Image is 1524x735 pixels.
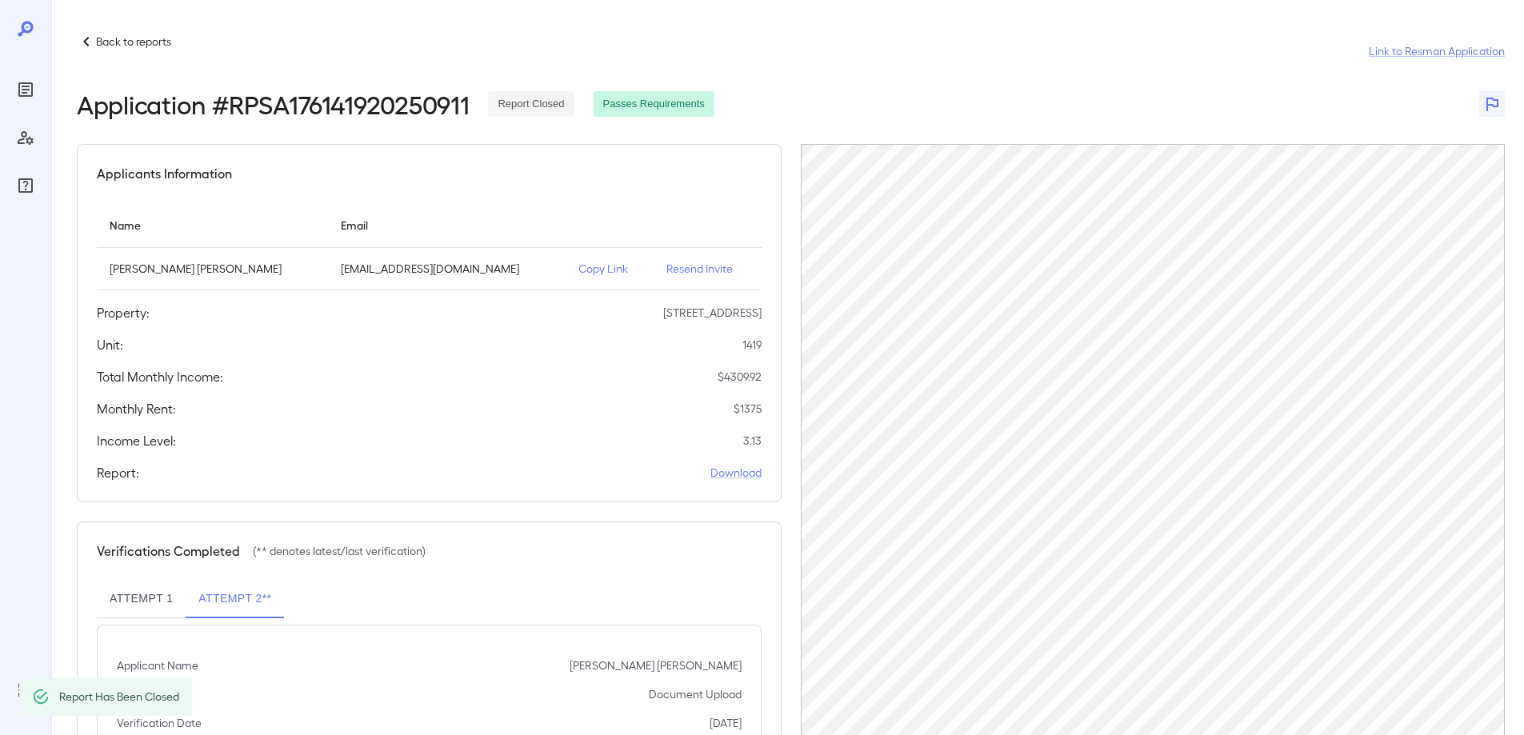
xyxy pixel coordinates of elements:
[594,97,714,112] span: Passes Requirements
[13,125,38,150] div: Manage Users
[97,580,186,618] button: Attempt 1
[117,657,198,673] p: Applicant Name
[734,401,762,417] p: $ 1375
[710,715,742,731] p: [DATE]
[97,202,762,290] table: simple table
[253,543,426,559] p: (** denotes latest/last verification)
[96,34,171,50] p: Back to reports
[341,261,554,277] p: [EMAIL_ADDRESS][DOMAIN_NAME]
[578,261,641,277] p: Copy Link
[97,431,176,450] h5: Income Level:
[77,90,469,118] h2: Application # RPSA176141920250911
[97,202,328,248] th: Name
[1479,91,1505,117] button: Flag Report
[488,97,574,112] span: Report Closed
[97,303,150,322] h5: Property:
[13,173,38,198] div: FAQ
[742,337,762,353] p: 1419
[97,335,123,354] h5: Unit:
[186,580,284,618] button: Attempt 2**
[59,682,179,711] div: Report Has Been Closed
[13,77,38,102] div: Reports
[97,399,176,418] h5: Monthly Rent:
[649,686,742,702] p: Document Upload
[663,305,762,321] p: [STREET_ADDRESS]
[117,715,202,731] p: Verification Date
[570,657,742,673] p: [PERSON_NAME] [PERSON_NAME]
[718,369,762,385] p: $ 4309.92
[110,261,315,277] p: [PERSON_NAME] [PERSON_NAME]
[97,463,139,482] h5: Report:
[743,433,762,449] p: 3.13
[97,541,240,561] h5: Verifications Completed
[97,164,232,183] h5: Applicants Information
[710,465,762,481] a: Download
[13,677,38,703] div: Log Out
[1369,43,1505,59] a: Link to Resman Application
[328,202,566,248] th: Email
[97,367,223,386] h5: Total Monthly Income:
[666,261,748,277] p: Resend Invite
